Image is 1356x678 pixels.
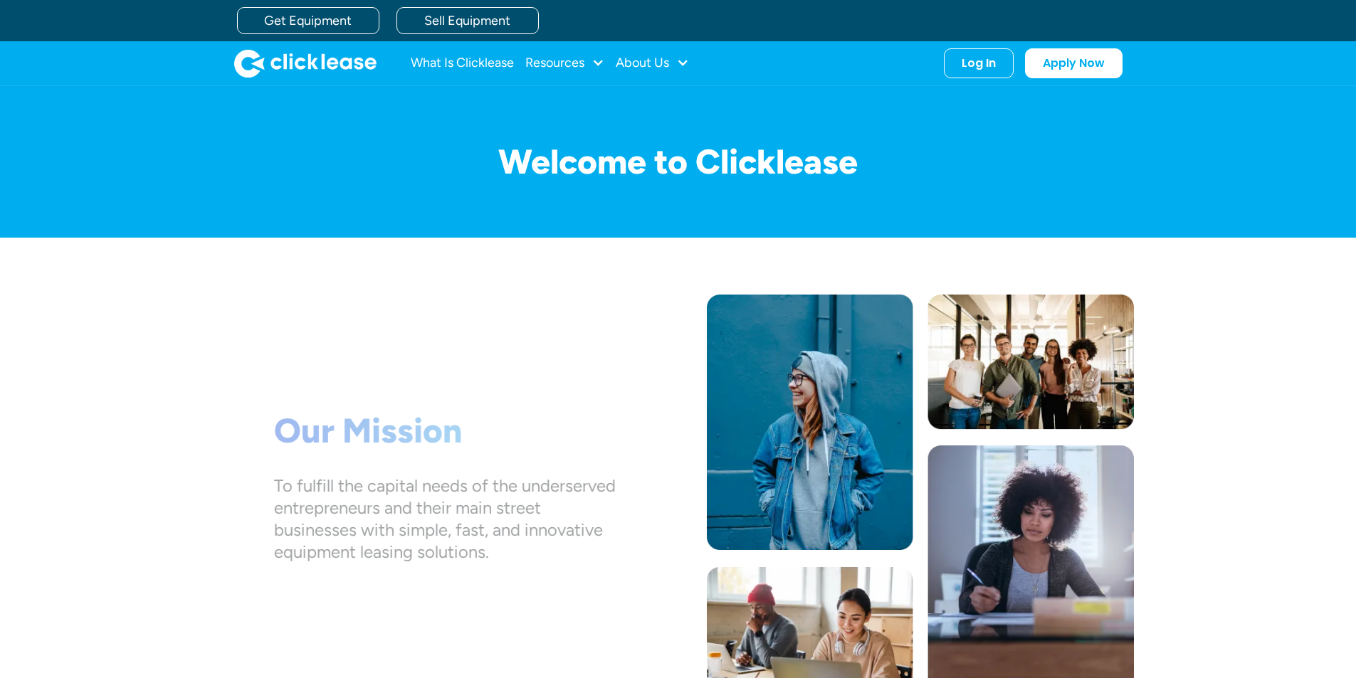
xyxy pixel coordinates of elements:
[411,49,514,78] a: What Is Clicklease
[234,49,377,78] img: Clicklease logo
[273,474,615,563] div: To fulfill the capital needs of the underserved entrepreneurs and their main street businesses wi...
[234,49,377,78] a: home
[237,7,379,34] a: Get Equipment
[962,56,996,70] div: Log In
[273,410,615,452] h1: Our Mission
[525,49,604,78] div: Resources
[1025,48,1123,78] a: Apply Now
[396,7,539,34] a: Sell Equipment
[616,49,689,78] div: About Us
[223,143,1134,181] h1: Welcome to Clicklease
